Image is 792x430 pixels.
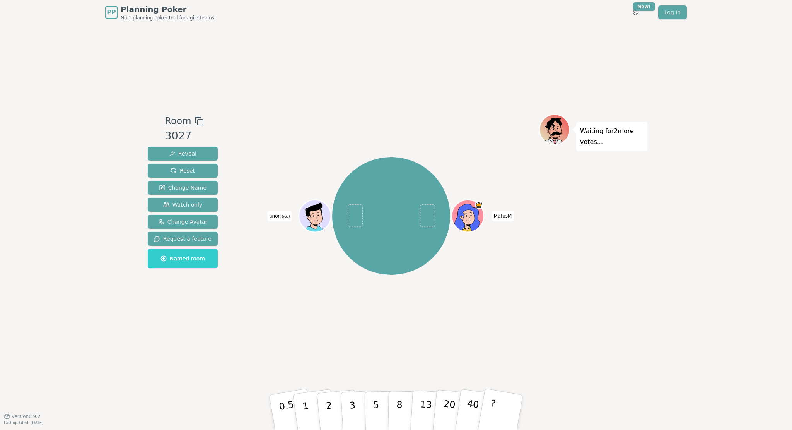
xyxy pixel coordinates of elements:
[492,211,514,221] span: Click to change your name
[267,211,292,221] span: Click to change your name
[148,181,218,195] button: Change Name
[169,150,196,158] span: Reveal
[121,4,214,15] span: Planning Poker
[121,15,214,21] span: No.1 planning poker tool for agile teams
[475,201,483,209] span: MatusM is the host
[148,198,218,212] button: Watch only
[629,5,643,19] button: New!
[148,249,218,268] button: Named room
[12,413,41,420] span: Version 0.9.2
[159,184,207,192] span: Change Name
[165,128,203,144] div: 3027
[148,232,218,246] button: Request a feature
[105,4,214,21] a: PPPlanning PokerNo.1 planning poker tool for agile teams
[165,114,191,128] span: Room
[658,5,687,19] a: Log in
[154,235,212,243] span: Request a feature
[148,147,218,161] button: Reveal
[4,413,41,420] button: Version0.9.2
[148,215,218,229] button: Change Avatar
[281,215,290,218] span: (you)
[148,164,218,178] button: Reset
[633,2,655,11] div: New!
[160,255,205,262] span: Named room
[4,421,43,425] span: Last updated: [DATE]
[300,201,330,231] button: Click to change your avatar
[163,201,203,209] span: Watch only
[107,8,116,17] span: PP
[158,218,208,226] span: Change Avatar
[580,126,643,147] p: Waiting for 2 more votes...
[171,167,195,175] span: Reset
